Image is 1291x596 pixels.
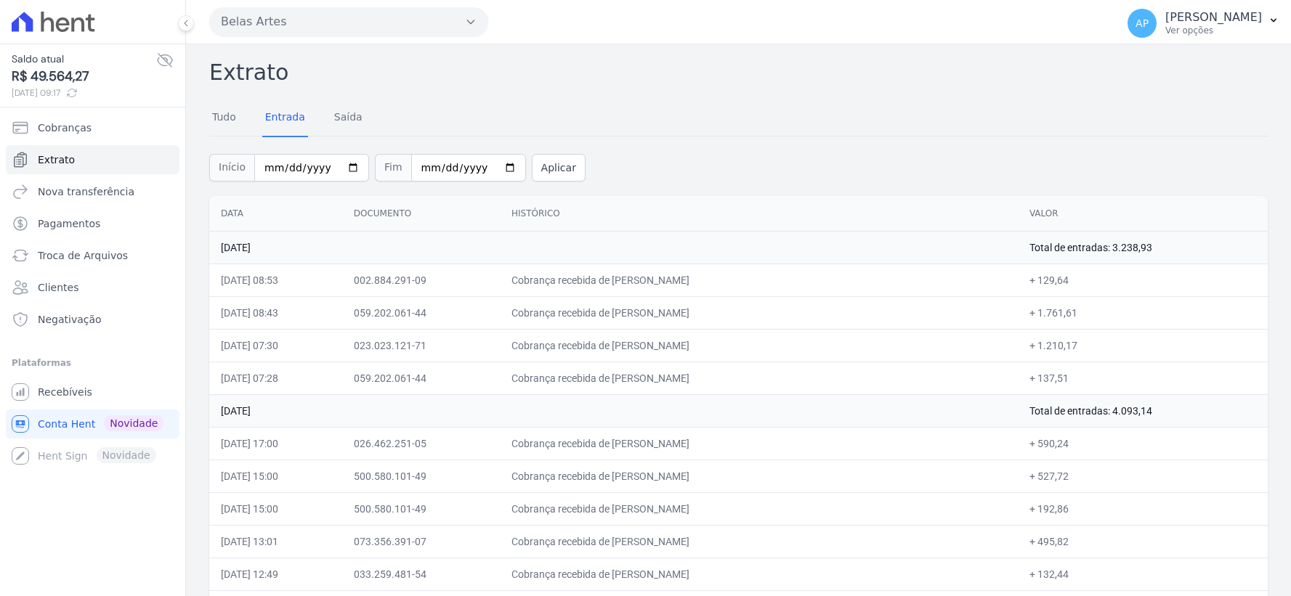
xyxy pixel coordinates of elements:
a: Tudo [209,99,239,137]
span: Recebíveis [38,385,92,399]
span: Extrato [38,152,75,167]
span: Pagamentos [38,216,100,231]
p: [PERSON_NAME] [1165,10,1262,25]
button: AP [PERSON_NAME] Ver opções [1116,3,1291,44]
td: Cobrança recebida de [PERSON_NAME] [500,558,1018,590]
td: + 192,86 [1018,492,1268,525]
span: Troca de Arquivos [38,248,128,263]
button: Belas Artes [209,7,488,36]
td: Cobrança recebida de [PERSON_NAME] [500,362,1018,394]
td: [DATE] 08:53 [209,264,342,296]
td: Cobrança recebida de [PERSON_NAME] [500,460,1018,492]
span: Clientes [38,280,78,295]
td: 500.580.101-49 [342,492,500,525]
td: [DATE] 07:30 [209,329,342,362]
a: Entrada [262,99,308,137]
td: 500.580.101-49 [342,460,500,492]
p: Ver opções [1165,25,1262,36]
a: Recebíveis [6,377,179,407]
span: Conta Hent [38,417,95,431]
span: Cobranças [38,121,92,135]
span: Nova transferência [38,184,134,199]
a: Negativação [6,305,179,334]
a: Clientes [6,273,179,302]
span: Negativação [38,312,102,327]
td: Cobrança recebida de [PERSON_NAME] [500,329,1018,362]
td: [DATE] 07:28 [209,362,342,394]
th: Histórico [500,196,1018,232]
td: [DATE] [209,394,1018,427]
td: Total de entradas: 3.238,93 [1018,231,1268,264]
td: + 527,72 [1018,460,1268,492]
span: [DATE] 09:17 [12,86,156,99]
td: + 1.210,17 [1018,329,1268,362]
td: + 132,44 [1018,558,1268,590]
a: Nova transferência [6,177,179,206]
a: Cobranças [6,113,179,142]
button: Aplicar [532,154,586,181]
td: + 137,51 [1018,362,1268,394]
th: Valor [1018,196,1268,232]
td: Cobrança recebida de [PERSON_NAME] [500,492,1018,525]
a: Saída [331,99,365,137]
td: + 129,64 [1018,264,1268,296]
td: Cobrança recebida de [PERSON_NAME] [500,427,1018,460]
a: Extrato [6,145,179,174]
td: Cobrança recebida de [PERSON_NAME] [500,264,1018,296]
a: Conta Hent Novidade [6,409,179,438]
td: 023.023.121-71 [342,329,500,362]
span: AP [1136,18,1149,28]
td: [DATE] 08:43 [209,296,342,329]
td: [DATE] 15:00 [209,492,342,525]
span: Saldo atual [12,52,156,67]
td: [DATE] 15:00 [209,460,342,492]
td: Cobrança recebida de [PERSON_NAME] [500,525,1018,558]
td: 073.356.391-07 [342,525,500,558]
td: + 495,82 [1018,525,1268,558]
td: [DATE] 13:01 [209,525,342,558]
td: [DATE] 12:49 [209,558,342,590]
td: 059.202.061-44 [342,362,500,394]
div: Plataformas [12,354,174,372]
td: 026.462.251-05 [342,427,500,460]
span: Início [209,154,254,181]
span: Novidade [104,415,163,431]
td: + 590,24 [1018,427,1268,460]
td: 059.202.061-44 [342,296,500,329]
a: Troca de Arquivos [6,241,179,270]
td: Total de entradas: 4.093,14 [1018,394,1268,427]
td: [DATE] 17:00 [209,427,342,460]
td: Cobrança recebida de [PERSON_NAME] [500,296,1018,329]
th: Documento [342,196,500,232]
span: R$ 49.564,27 [12,67,156,86]
h2: Extrato [209,56,1268,89]
span: Fim [375,154,411,181]
a: Pagamentos [6,209,179,238]
td: 033.259.481-54 [342,558,500,590]
td: 002.884.291-09 [342,264,500,296]
td: [DATE] [209,231,1018,264]
td: + 1.761,61 [1018,296,1268,329]
th: Data [209,196,342,232]
nav: Sidebar [12,113,174,470]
